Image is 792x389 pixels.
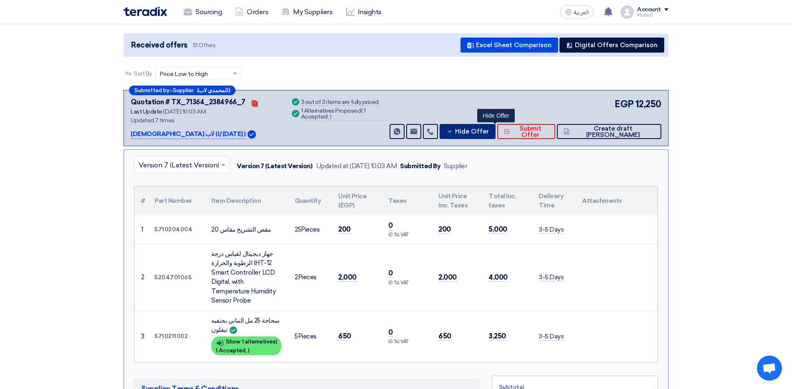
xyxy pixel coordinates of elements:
th: Total Inc. taxes [482,187,532,215]
span: Sort By [134,69,152,78]
span: 200 [338,225,351,234]
span: 650 [438,332,451,341]
th: Item Description [205,187,288,215]
div: Khaled [637,13,668,18]
button: Hide Offer [440,124,496,139]
td: Pieces [288,215,331,244]
div: – [129,86,235,95]
div: جهاز ديجيتال لقياس درجة الرطوبة والحرارة (HT-12 Smart Controller LCD Digital, with Temperature Hu... [211,249,281,306]
span: Last Update [131,108,162,115]
div: Open chat [757,356,782,381]
span: EGP [615,97,634,111]
span: Received offers [131,40,187,51]
div: (0 %) VAT [388,232,425,239]
span: Create draft [PERSON_NAME] [572,126,655,138]
img: profile_test.png [620,5,634,19]
span: [DATE] 10:03 AM [163,108,206,115]
button: Excel Sheet Comparison [461,38,558,53]
span: Hide Offer [455,129,489,135]
div: Show 1 alternatives [211,336,281,355]
div: Version 7 (Latest Version) [237,162,313,171]
span: 3-5 Days [539,333,564,341]
div: 1 Alternatives Proposed [301,108,388,121]
span: 1 Accepted, [301,107,366,120]
th: Unit Price Inc. Taxes [432,187,482,215]
th: Part Number [148,187,205,215]
span: 2,000 [338,273,357,282]
button: Digital Offers Comparison [559,38,664,53]
div: Updated at [DATE] 10:03 AM [316,162,397,171]
span: 0 [388,221,393,230]
span: Submit Offer [512,126,549,138]
div: Hide Offer [477,109,515,122]
div: Supplier [444,162,467,171]
span: 25 [295,226,301,233]
div: Quotation # TX_71364_2384966_7 [131,97,245,107]
span: Supplier [173,88,194,93]
td: 1 [134,215,148,244]
img: Verified Account [248,130,256,139]
a: My Suppliers [275,3,339,21]
div: Updated 7 times [131,116,280,125]
span: ) [248,347,250,354]
div: Account [637,6,661,13]
button: Submit Offer [497,124,555,139]
td: Pieces [288,311,331,362]
span: 2 [295,273,298,281]
span: Submitted by [134,88,170,93]
span: ( [361,107,363,114]
div: (0 %) VAT [388,338,425,346]
td: Pieces [288,244,331,311]
span: ) [330,113,331,120]
span: 3-5 Days [539,226,564,234]
p: [DEMOGRAPHIC_DATA] لاب (ا/ [DATE] ) [131,129,246,139]
span: 13 Offers [192,41,216,49]
th: # [134,187,148,215]
div: (0 %) VAT [388,280,425,287]
button: Create draft [PERSON_NAME] [557,124,661,139]
div: سحاحة 25 مل الماني بحنفيه تيفلون [211,316,281,335]
th: Unit Price (EGP) [331,187,382,215]
span: 200 [438,225,451,234]
span: 3,250 [488,332,506,341]
span: 3-5 Days [539,273,564,281]
span: 2,000 [438,273,457,282]
td: 2 [134,244,148,311]
div: مقص التشريح مقاس 20 [211,225,281,235]
th: Taxes [382,187,432,215]
span: 0 [388,328,393,337]
span: 4,000 [488,273,508,282]
span: 12,250 [635,97,661,111]
span: 5 [295,333,298,340]
th: Delivery Time [532,187,575,215]
span: Price Low to High [160,70,208,78]
span: ( [276,338,277,345]
div: Submitted By [400,162,440,171]
td: 5710204004 [148,215,205,244]
td: 5710211002 [148,311,205,362]
img: Teradix logo [124,7,167,16]
span: 0 [388,269,393,278]
td: 5204701065 [148,244,205,311]
th: Quantity [288,187,331,215]
a: Insights [339,3,388,21]
a: Orders [228,3,275,21]
span: العربية [574,10,589,15]
span: 650 [338,332,351,341]
button: العربية [560,5,594,19]
th: Attachments [575,187,658,215]
div: 3 out of 3 items are fully priced [301,99,379,106]
a: Sourcing [177,3,228,21]
span: 5,000 [488,225,507,234]
td: 3 [134,311,148,362]
b: (المحمدي لاب) [197,88,230,93]
span: 1 Accepted, [215,347,247,354]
